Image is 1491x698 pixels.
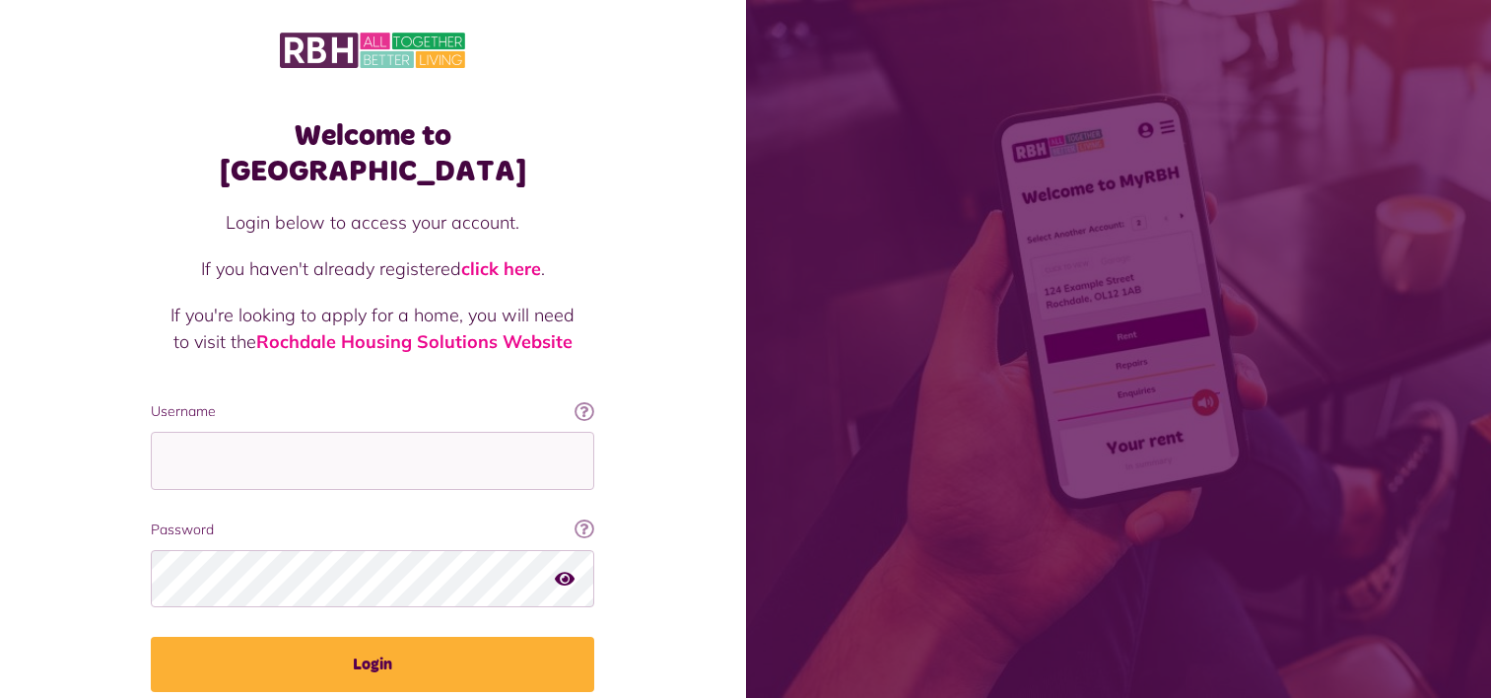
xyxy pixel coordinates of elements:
[170,302,575,355] p: If you're looking to apply for a home, you will need to visit the
[280,30,465,71] img: MyRBH
[170,209,575,236] p: Login below to access your account.
[170,255,575,282] p: If you haven't already registered .
[256,330,573,353] a: Rochdale Housing Solutions Website
[151,520,594,540] label: Password
[151,637,594,692] button: Login
[151,401,594,422] label: Username
[151,118,594,189] h1: Welcome to [GEOGRAPHIC_DATA]
[461,257,541,280] a: click here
